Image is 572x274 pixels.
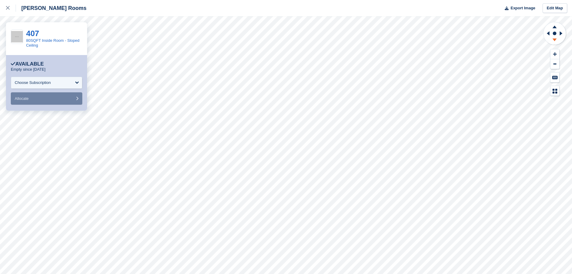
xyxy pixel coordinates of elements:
[11,31,23,43] img: 256x256-placeholder-a091544baa16b46aadf0b611073c37e8ed6a367829ab441c3b0103e7cf8a5b1b.png
[550,72,559,82] button: Keyboard Shortcuts
[11,67,45,72] p: Empty since [DATE]
[543,3,567,13] a: Edit Map
[11,61,44,67] div: Available
[510,5,535,11] span: Export Image
[550,86,559,96] button: Map Legend
[15,80,51,86] div: Choose Subscription
[16,5,86,12] div: [PERSON_NAME] Rooms
[501,3,535,13] button: Export Image
[550,59,559,69] button: Zoom Out
[11,92,82,105] button: Allocate
[26,38,80,48] a: 80SQFT Inside Room - Sloped Ceiling
[26,29,39,38] a: 407
[550,49,559,59] button: Zoom In
[15,96,29,101] span: Allocate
